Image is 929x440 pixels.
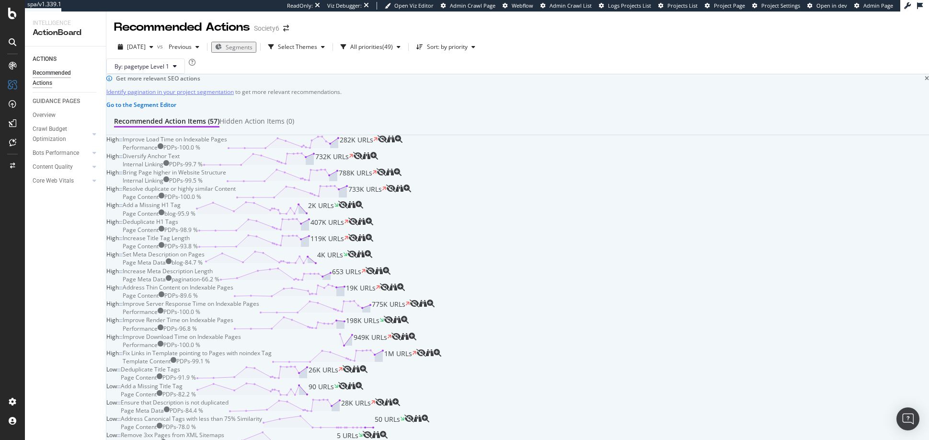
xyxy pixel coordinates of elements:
div: PDPs - 100.0 % [164,193,201,201]
div: binoculars [348,382,356,390]
span: High [106,135,119,143]
span: 19K URLs [346,283,376,300]
div: binoculars [358,234,366,242]
div: GUIDANCE PAGES [33,96,80,106]
span: Admin Crawl List [550,2,592,9]
a: Overview [33,110,99,120]
div: Deduplicate Title Tags [121,365,180,373]
div: eye-slash [338,382,348,390]
div: eye-slash [416,349,426,357]
div: Page Meta Data [123,258,166,266]
div: Page Content [123,242,159,250]
img: Equal [119,319,123,322]
div: Remove 3xx Pages from XML Sitemaps [121,431,224,439]
span: Open Viz Editor [394,2,434,9]
img: Equal [119,204,123,207]
div: binoculars [396,185,403,192]
span: 949K URLs [354,333,387,349]
div: Address Thin Content on Indexable Pages [123,283,233,291]
div: Page Meta Data [123,275,166,283]
div: Page Content [123,193,159,201]
span: Low [106,415,117,423]
button: Previous [165,39,203,55]
div: Society6 [254,23,279,33]
a: ACTIONS [33,54,99,64]
div: PDPs - 99.5 % [169,176,203,185]
span: Admin Page [863,2,893,9]
div: eye-slash [404,415,414,422]
div: Performance [123,143,158,151]
a: Projects List [658,2,698,10]
div: arrow-right-arrow-left [283,25,289,32]
a: Open in dev [807,2,847,10]
span: High [106,349,119,357]
div: Hidden Action Items (0) [219,116,294,126]
div: ( 49 ) [382,44,393,50]
a: binoculars [375,267,383,276]
span: 198K URLs [346,316,379,332]
div: eye-slash [384,316,393,324]
div: eye-slash [347,250,357,258]
div: PDPs - 100.0 % [163,143,200,151]
img: Equal [119,254,123,256]
a: binoculars [358,218,366,226]
a: binoculars [396,185,403,193]
div: magnifying-glass-plus [409,333,416,340]
span: Logs Projects List [608,2,651,9]
div: magnifying-glass-plus [422,415,429,422]
div: eye-slash [391,333,401,340]
div: PDPs - 82.2 % [162,390,196,398]
div: magnifying-glass-plus [365,250,372,258]
span: Previous [165,43,192,51]
img: Equal [119,172,123,174]
span: 733K URLs [348,185,382,201]
img: Equal [119,237,123,240]
a: Content Quality [33,162,90,172]
div: Page Content [123,226,159,234]
div: Add a Missing H1 Tag [123,201,181,209]
a: Admin Crawl Page [441,2,495,10]
span: 50 URLs [375,415,400,431]
span: Low [106,398,117,406]
div: Diversify Anchor Text [123,152,180,160]
div: Select Themes [278,44,317,50]
div: magnifying-glass-plus [434,349,441,357]
div: Template Content [123,357,171,365]
div: binoculars [348,201,356,208]
a: binoculars [386,169,394,177]
img: Equal [119,303,123,306]
div: PDPs - 78.0 % [162,423,196,431]
img: Equal [119,352,123,355]
div: magnifying-glass-plus [370,152,378,160]
div: binoculars [352,365,360,373]
div: Performance [123,308,158,316]
div: magnifying-glass-plus [383,267,390,275]
img: Equal [119,336,123,339]
span: Admin Crawl Page [450,2,495,9]
a: binoculars [401,333,409,341]
div: Sort: by priority [427,44,468,50]
div: PDPs - 100.0 % [163,308,200,316]
a: Project Settings [752,2,800,10]
span: High [106,201,119,209]
button: All priorities(49) [337,39,404,55]
div: eye-slash [338,201,348,208]
div: Overview [33,110,56,120]
div: binoculars [426,349,434,357]
div: Improve Load Time on Indexable Pages [123,135,227,143]
div: Deduplicate H1 Tags [123,218,178,226]
div: magnifying-glass-plus [403,185,411,192]
button: [DATE] [114,39,157,55]
a: Admin Crawl List [540,2,592,10]
button: By: pagetype Level 1 [106,58,185,74]
div: ReadOnly: [287,2,313,10]
a: binoculars [393,316,401,324]
img: Equal [117,369,121,371]
span: Low [106,382,117,390]
div: Internal Linking [123,160,163,168]
img: Equal [119,155,123,158]
div: binoculars [387,135,395,143]
div: Increase Meta Description Length [123,267,213,275]
a: binoculars [390,284,397,292]
div: eye-slash [363,431,372,439]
